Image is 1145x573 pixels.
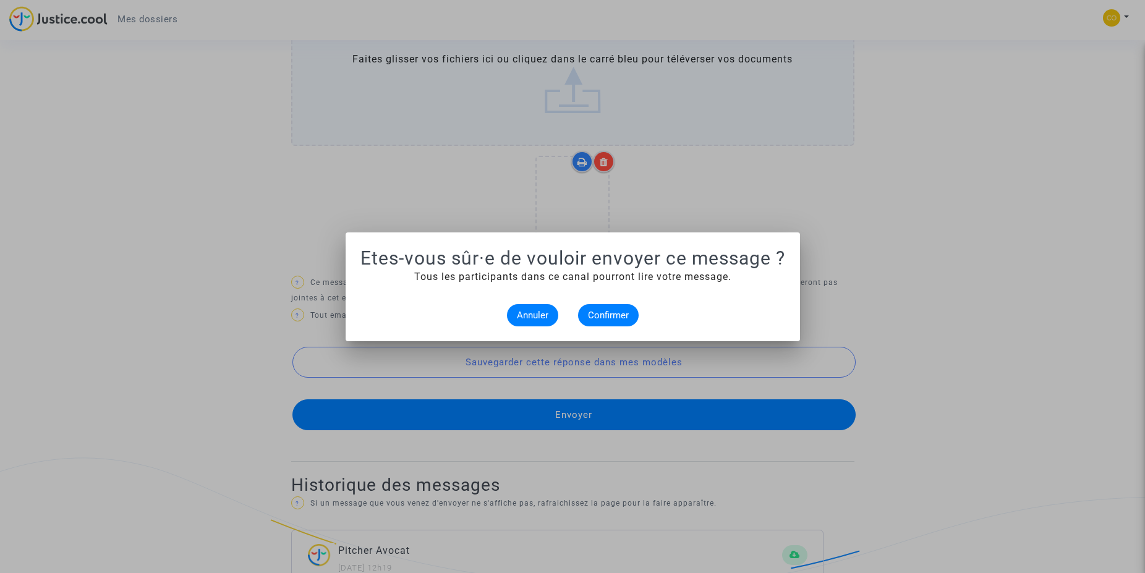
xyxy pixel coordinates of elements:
[588,310,629,321] span: Confirmer
[517,310,548,321] span: Annuler
[414,271,731,282] span: Tous les participants dans ce canal pourront lire votre message.
[507,304,558,326] button: Annuler
[360,247,785,270] h1: Etes-vous sûr·e de vouloir envoyer ce message ?
[578,304,639,326] button: Confirmer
